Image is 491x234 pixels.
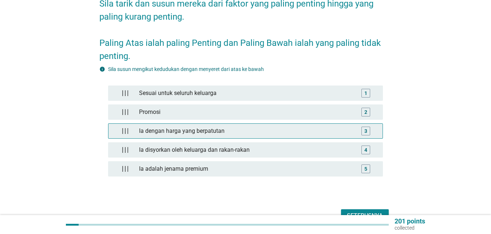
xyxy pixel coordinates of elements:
[395,225,425,231] p: collected
[122,166,128,172] img: drag_handle.d409663.png
[108,66,264,72] label: Sila susun mengikut kedudukan dengan menyeret dari atas ke bawah
[136,143,355,157] div: Ia disyorkan oleh keluarga dan rakan-rakan
[122,128,128,134] img: drag_handle.d409663.png
[99,66,105,72] i: info
[136,86,355,100] div: Sesuai untuk seluruh keluarga
[136,124,355,138] div: Ia dengan harga yang berpatutan
[122,90,128,96] img: drag_handle.d409663.png
[122,147,128,153] img: drag_handle.d409663.png
[136,162,355,176] div: Ia adalah jenama premium
[341,209,389,222] button: Seterusnya
[347,211,383,220] div: Seterusnya
[364,146,367,154] div: 4
[395,218,425,225] p: 201 points
[364,165,367,173] div: 5
[136,105,355,119] div: Promosi
[364,108,367,116] div: 2
[364,127,367,135] div: 3
[364,90,367,97] div: 1
[122,109,128,115] img: drag_handle.d409663.png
